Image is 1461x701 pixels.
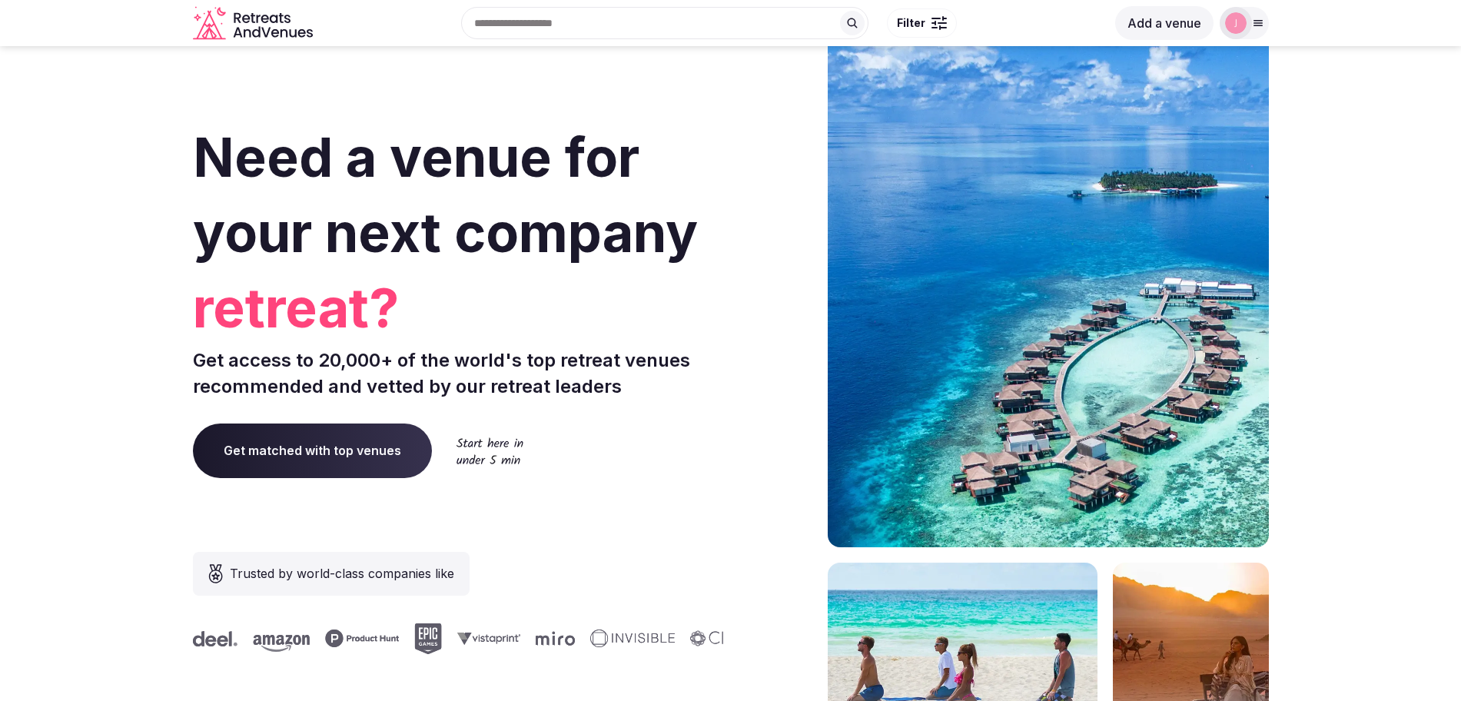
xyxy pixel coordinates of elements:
[587,630,672,648] svg: Invisible company logo
[190,631,234,646] svg: Deel company logo
[1225,12,1247,34] img: jen-7867
[457,437,523,464] img: Start here in under 5 min
[1115,15,1214,31] a: Add a venue
[411,623,439,654] svg: Epic Games company logo
[193,347,725,399] p: Get access to 20,000+ of the world's top retreat venues recommended and vetted by our retreat lea...
[887,8,957,38] button: Filter
[230,564,454,583] span: Trusted by world-class companies like
[193,271,725,346] span: retreat?
[193,125,698,265] span: Need a venue for your next company
[897,15,925,31] span: Filter
[193,424,432,477] a: Get matched with top venues
[533,631,572,646] svg: Miro company logo
[1115,6,1214,40] button: Add a venue
[193,6,316,41] svg: Retreats and Venues company logo
[454,632,517,645] svg: Vistaprint company logo
[193,6,316,41] a: Visit the homepage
